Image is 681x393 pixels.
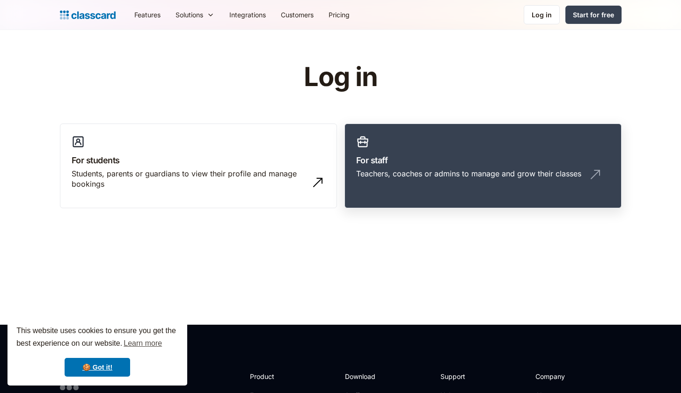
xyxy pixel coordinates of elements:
h3: For staff [356,154,610,167]
a: dismiss cookie message [65,358,130,377]
a: Customers [273,4,321,25]
a: learn more about cookies [122,336,163,350]
a: Pricing [321,4,357,25]
div: Solutions [176,10,203,20]
div: Teachers, coaches or admins to manage and grow their classes [356,168,581,179]
h2: Support [440,371,478,381]
h2: Company [535,371,598,381]
h1: Log in [192,63,489,92]
div: Log in [532,10,552,20]
div: Students, parents or guardians to view their profile and manage bookings [72,168,307,189]
h3: For students [72,154,325,167]
div: cookieconsent [7,316,187,386]
h2: Download [345,371,383,381]
a: Integrations [222,4,273,25]
div: Solutions [168,4,222,25]
a: home [60,8,116,22]
a: Features [127,4,168,25]
a: Log in [524,5,560,24]
a: Start for free [565,6,622,24]
span: This website uses cookies to ensure you get the best experience on our website. [16,325,178,350]
a: For studentsStudents, parents or guardians to view their profile and manage bookings [60,124,337,209]
a: For staffTeachers, coaches or admins to manage and grow their classes [344,124,622,209]
div: Start for free [573,10,614,20]
h2: Product [250,371,300,381]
